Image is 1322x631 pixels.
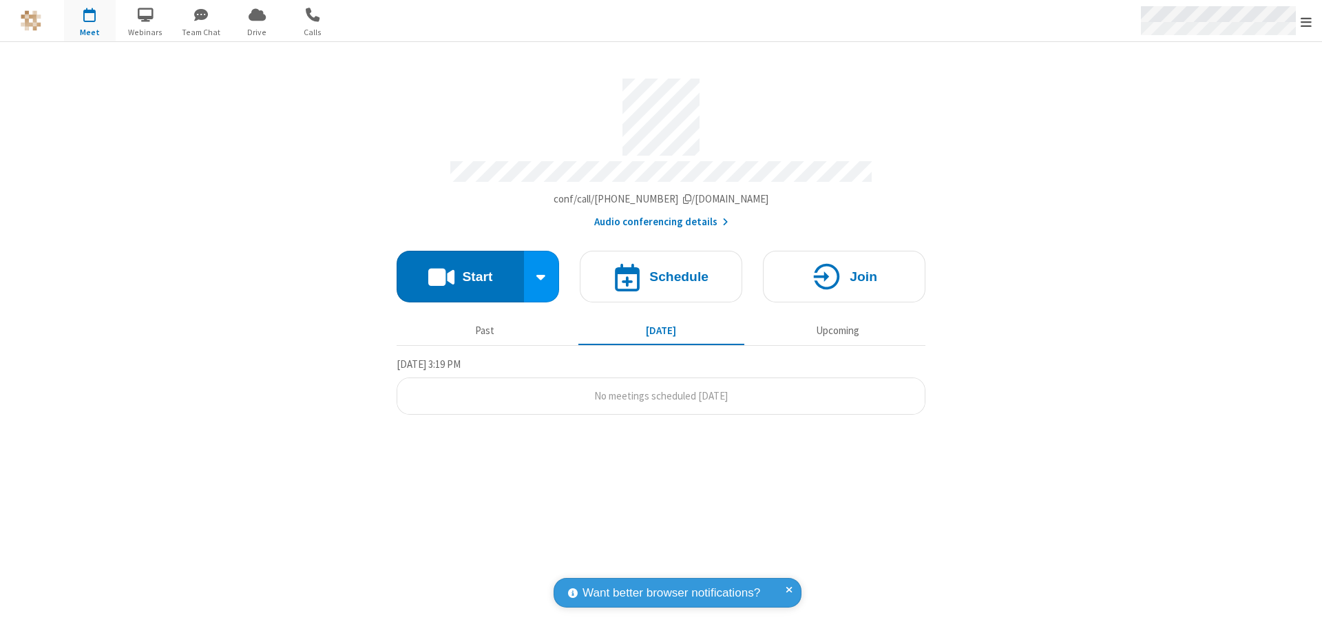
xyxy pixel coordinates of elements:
[594,389,728,402] span: No meetings scheduled [DATE]
[554,192,769,205] span: Copy my meeting room link
[231,26,283,39] span: Drive
[176,26,227,39] span: Team Chat
[21,10,41,31] img: QA Selenium DO NOT DELETE OR CHANGE
[287,26,339,39] span: Calls
[397,251,524,302] button: Start
[580,251,742,302] button: Schedule
[554,192,769,207] button: Copy my meeting room linkCopy my meeting room link
[397,356,925,415] section: Today's Meetings
[1288,595,1312,621] iframe: Chat
[64,26,116,39] span: Meet
[120,26,171,39] span: Webinars
[397,358,461,371] span: [DATE] 3:19 PM
[524,251,560,302] div: Start conference options
[594,214,728,230] button: Audio conferencing details
[850,270,877,283] h4: Join
[583,584,760,602] span: Want better browser notifications?
[755,318,921,344] button: Upcoming
[397,68,925,230] section: Account details
[649,270,709,283] h4: Schedule
[402,318,568,344] button: Past
[763,251,925,302] button: Join
[462,270,492,283] h4: Start
[578,318,744,344] button: [DATE]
